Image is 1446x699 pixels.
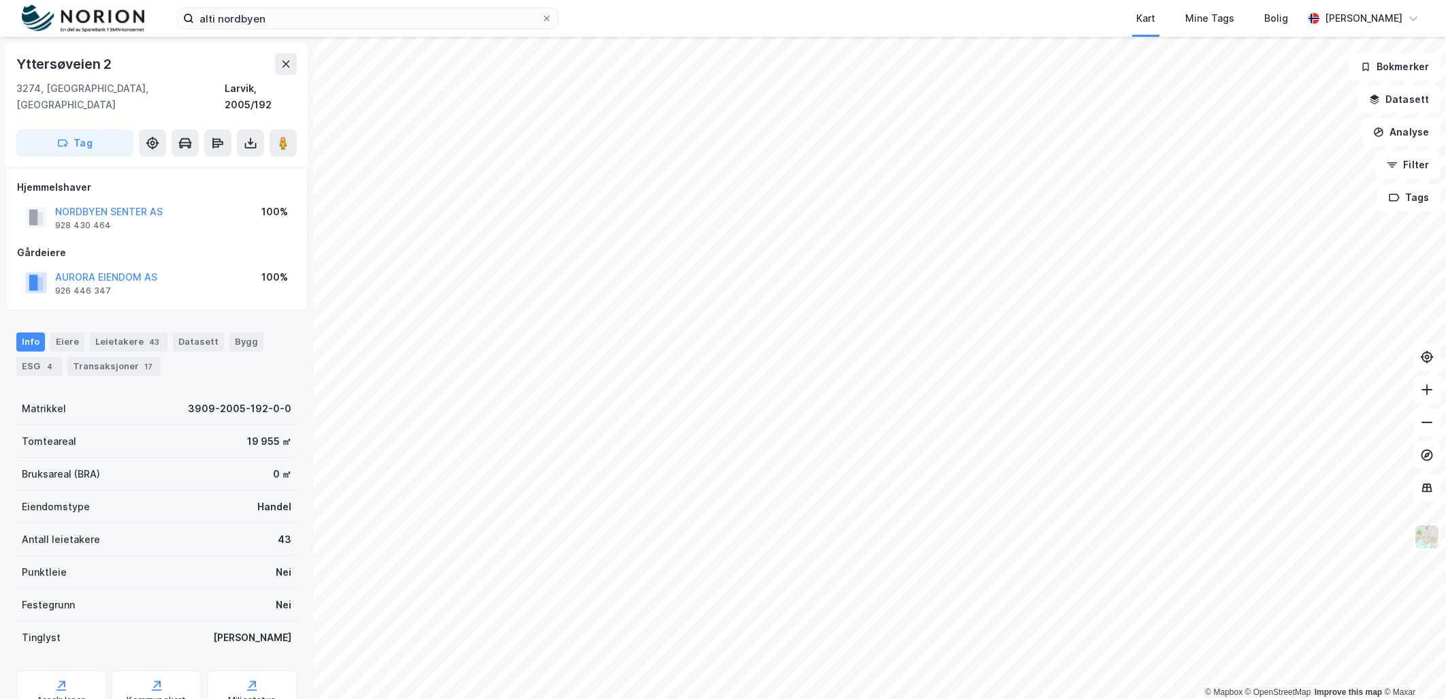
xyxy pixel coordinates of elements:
div: Eiere [50,332,84,352]
div: Info [16,332,45,352]
img: Z [1414,524,1440,550]
div: Mine Tags [1185,10,1234,27]
div: Yttersøveien 2 [16,53,114,75]
input: Søk på adresse, matrikkel, gårdeiere, leietakere eller personer [194,8,541,29]
div: Transaksjoner [67,357,161,376]
div: Bygg [229,332,263,352]
a: OpenStreetMap [1245,687,1311,697]
div: Festegrunn [22,597,75,613]
div: Eiendomstype [22,499,90,515]
div: 928 430 464 [55,220,111,231]
button: Analyse [1362,119,1441,146]
iframe: Chat Widget [1378,634,1446,699]
div: Datasett [173,332,224,352]
button: Tags [1377,184,1441,211]
div: Bruksareal (BRA) [22,466,100,482]
div: Punktleie [22,564,67,580]
div: Gårdeiere [17,245,296,261]
div: Matrikkel [22,401,66,417]
div: Nei [276,564,291,580]
div: Kart [1136,10,1155,27]
div: 3274, [GEOGRAPHIC_DATA], [GEOGRAPHIC_DATA] [16,80,225,113]
div: ESG [16,357,62,376]
div: Leietakere [90,332,167,352]
div: Tinglyst [22,630,61,646]
div: 19 955 ㎡ [247,433,291,450]
a: Improve this map [1315,687,1382,697]
button: Bokmerker [1349,53,1441,80]
div: 100% [261,204,288,220]
div: Tomteareal [22,433,76,450]
div: Larvik, 2005/192 [225,80,297,113]
div: 100% [261,269,288,285]
div: 43 [278,531,291,548]
div: Antall leietakere [22,531,100,548]
div: 4 [43,360,57,373]
div: 3909-2005-192-0-0 [188,401,291,417]
div: Bolig [1264,10,1288,27]
div: Nei [276,597,291,613]
div: [PERSON_NAME] [213,630,291,646]
div: 43 [146,335,162,349]
a: Mapbox [1205,687,1242,697]
div: Kontrollprogram for chat [1378,634,1446,699]
div: 17 [142,360,155,373]
div: Handel [257,499,291,515]
img: norion-logo.80e7a08dc31c2e691866.png [22,5,144,33]
button: Tag [16,129,133,157]
button: Filter [1375,151,1441,178]
div: 0 ㎡ [273,466,291,482]
button: Datasett [1357,86,1441,113]
div: Hjemmelshaver [17,179,296,196]
div: [PERSON_NAME] [1325,10,1402,27]
div: 926 446 347 [55,285,111,296]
